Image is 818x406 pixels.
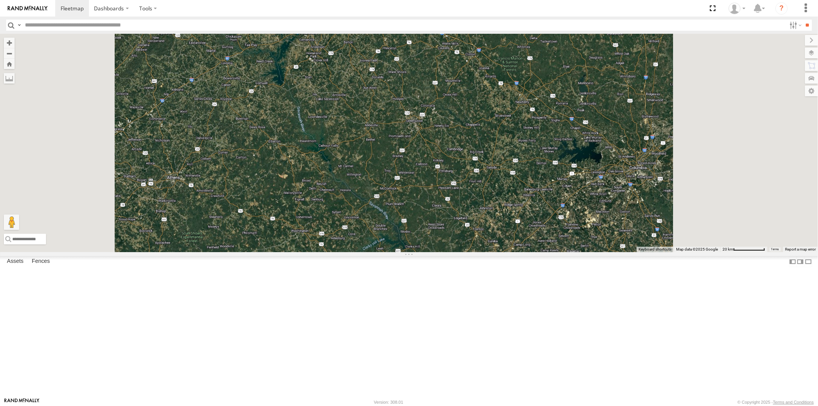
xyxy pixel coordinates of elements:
label: Measure [4,73,15,84]
a: Visit our Website [4,398,40,406]
label: Assets [3,256,27,267]
button: Drag Pegman onto the map to open Street View [4,215,19,230]
a: Terms (opens in new tab) [771,248,779,251]
label: Fences [28,256,54,267]
label: Search Filter Options [787,20,803,31]
div: Version: 308.01 [374,400,403,404]
label: Dock Summary Table to the Left [789,256,797,267]
label: Dock Summary Table to the Right [797,256,804,267]
a: Report a map error [785,247,816,251]
button: Zoom Home [4,59,15,69]
div: © Copyright 2025 - [737,400,814,404]
button: Zoom in [4,38,15,48]
span: 20 km [723,247,733,251]
button: Map Scale: 20 km per 79 pixels [720,247,767,252]
button: Zoom out [4,48,15,59]
button: Keyboard shortcuts [639,247,672,252]
label: Map Settings [805,86,818,96]
img: rand-logo.svg [8,6,48,11]
a: Terms and Conditions [773,400,814,404]
label: Search Query [16,20,22,31]
span: Map data ©2025 Google [676,247,718,251]
i: ? [775,2,788,15]
div: Sardor Khadjimedov [726,3,748,14]
label: Hide Summary Table [805,256,812,267]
